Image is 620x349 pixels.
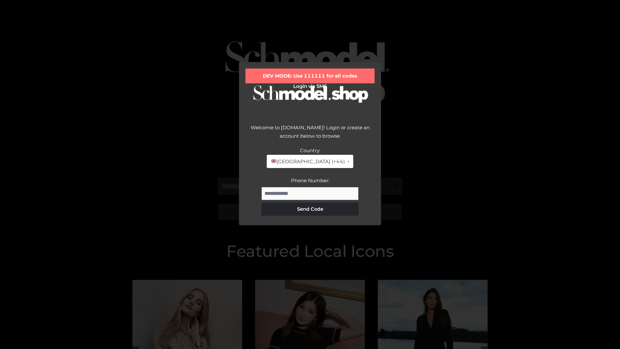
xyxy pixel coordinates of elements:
[271,159,276,164] img: 🇬🇧
[262,203,358,216] button: Send Code
[245,83,375,89] h2: Login via SMS
[300,147,320,153] label: Country:
[291,177,329,184] label: Phone Number:
[271,157,345,166] span: [GEOGRAPHIC_DATA] (+44)
[245,69,375,83] div: DEV MODE: Use 111111 for all codes
[245,123,375,146] div: Welcome to [DOMAIN_NAME]! Login or create an account below to browse.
